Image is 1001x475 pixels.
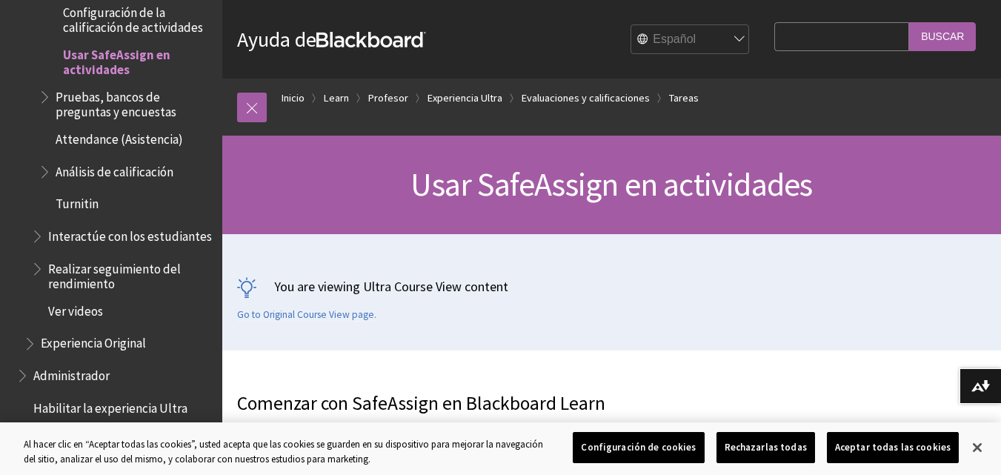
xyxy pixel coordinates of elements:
strong: Blackboard [316,32,426,47]
select: Site Language Selector [631,25,750,55]
input: Buscar [909,22,976,51]
a: Go to Original Course View page. [237,308,376,322]
span: Pruebas, bancos de preguntas y encuestas [56,84,212,119]
p: Comenzar con SafeAssign en Blackboard Learn [237,391,767,417]
a: Profesor [368,89,408,107]
div: Al hacer clic en “Aceptar todas las cookies”, usted acepta que las cookies se guarden en su dispo... [24,437,551,466]
span: Turnitin [56,192,99,212]
a: Inicio [282,89,305,107]
span: Interactúe con los estudiantes [48,224,212,244]
button: Cerrar [961,431,994,464]
a: Learn [324,89,349,107]
span: Realizar seguimiento del rendimiento [48,256,212,291]
a: Tareas [669,89,699,107]
span: Ver videos [48,299,103,319]
button: Configuración de cookies [573,432,704,463]
span: Administrador [33,363,110,383]
span: Usar SafeAssign en actividades [410,164,812,205]
button: Aceptar todas las cookies [827,432,959,463]
p: You are viewing Ultra Course View content [237,277,986,296]
a: Experiencia Ultra [428,89,502,107]
a: Evaluaciones y calificaciones [522,89,650,107]
span: Experiencia Original [41,331,146,351]
a: Ayuda deBlackboard [237,26,426,53]
span: Usar SafeAssign en actividades [63,42,212,77]
span: Habilitar la experiencia Ultra [33,396,187,416]
span: Attendance (Asistencia) [56,127,183,147]
span: Análisis de calificación [56,159,173,179]
button: Rechazarlas todas [716,432,815,463]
